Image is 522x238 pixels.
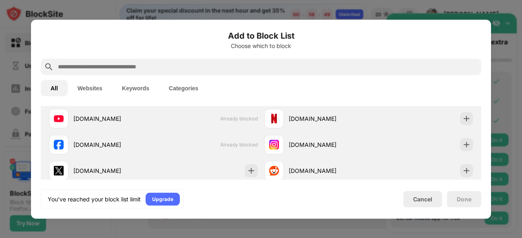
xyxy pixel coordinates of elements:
[54,114,64,123] img: favicons
[413,196,432,203] div: Cancel
[220,142,258,148] span: Already blocked
[68,80,112,96] button: Websites
[269,166,279,175] img: favicons
[289,114,369,123] div: [DOMAIN_NAME]
[44,62,54,72] img: search.svg
[220,116,258,122] span: Already blocked
[269,114,279,123] img: favicons
[41,29,481,41] h6: Add to Block List
[41,42,481,49] div: Choose which to block
[112,80,159,96] button: Keywords
[152,195,173,203] div: Upgrade
[289,140,369,149] div: [DOMAIN_NAME]
[41,80,68,96] button: All
[48,195,141,203] div: You’ve reached your block list limit
[54,166,64,175] img: favicons
[289,166,369,175] div: [DOMAIN_NAME]
[73,114,153,123] div: [DOMAIN_NAME]
[269,140,279,149] img: favicons
[54,140,64,149] img: favicons
[457,196,471,202] div: Done
[73,166,153,175] div: [DOMAIN_NAME]
[73,140,153,149] div: [DOMAIN_NAME]
[159,80,208,96] button: Categories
